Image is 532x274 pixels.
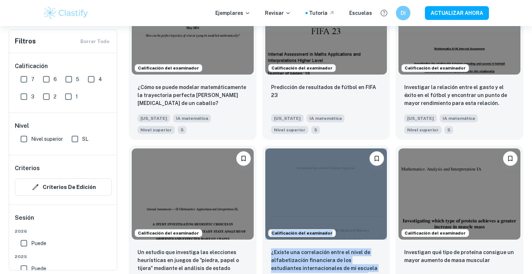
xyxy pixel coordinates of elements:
font: Calificación [15,63,48,69]
font: Nivel superior [31,136,63,142]
button: Marcador [236,151,251,166]
font: 1 [76,94,78,100]
font: ¿Cómo se puede modelar matemáticamente la trayectoria perfecta [PERSON_NAME][MEDICAL_DATA] de un ... [138,84,246,106]
font: SL [82,136,88,142]
p: Predicción de resultados de fútbol en FIFA 23 [271,83,381,99]
font: Puede [31,240,46,246]
font: Calificación del examinador [405,231,466,236]
a: Tutoría [309,9,335,17]
font: Nivel [15,122,29,129]
img: Logotipo de Clastify [43,6,89,20]
font: 7 [31,76,34,82]
font: Calificación del examinador [138,231,199,236]
font: IA matemática [443,116,475,121]
font: 3 [31,94,34,100]
font: Investigar la relación entre el gasto y el éxito en el fútbol y encontrar un punto de mayor rendi... [404,84,507,106]
font: Tutoría [309,10,328,16]
font: Escuelas [349,10,372,16]
font: ACTUALIZAR AHORA [431,10,483,16]
font: Nivel superior [140,127,172,132]
button: ACTUALIZAR AHORA [425,6,489,20]
font: Revisar [265,10,284,16]
font: Nivel superior [274,127,305,132]
font: Nivel superior [407,127,439,132]
font: 5 [314,127,317,132]
button: Marcador [503,151,518,166]
font: Ejemplares [215,10,243,16]
font: Puede [31,266,46,271]
font: Calificación del examinador [271,231,333,236]
button: DI [396,6,410,20]
font: 5 [447,127,450,132]
font: Calificación del examinador [138,66,199,71]
img: Miniatura de ejemplo de IA de matemáticas: ¿Existe una correlación entre las finanzas? [265,148,387,240]
font: 2 [54,94,56,100]
font: Investigan qué tipo de proteína consigue un mayor aumento de masa muscular [404,249,514,263]
font: 5 [76,76,79,82]
font: IA matemática [309,116,342,121]
p: ¿Existe una correlación entre el nivel de alfabetización financiera de los estudiantes internacio... [271,248,381,273]
button: Criterios de edición [15,178,112,196]
font: 6 [54,76,57,82]
font: 4 [98,76,102,82]
font: Criterios [15,165,40,172]
font: [US_STATE] [407,116,434,121]
p: Investigar la relación entre el gasto y el éxito en el fútbol y encontrar un punto de mayor rendi... [404,83,515,107]
font: 2026 [15,229,27,234]
font: Filtros [15,37,36,45]
a: Escuelas [349,9,372,17]
font: Predicción de resultados de fútbol en FIFA 23 [271,84,376,98]
font: Sesión [15,214,34,221]
font: IA matemática [176,116,208,121]
img: Miniatura de ejemplo de IA de matemáticas: Un estudio que investiga las opciones heurísticas [132,148,254,240]
button: Ayuda y comentarios [378,7,390,19]
font: Calificación del examinador [405,66,466,71]
img: Miniatura de ejemplo de IA de matemáticas: Investigando qué tipo de proteína achi [398,148,520,240]
p: ¿Cómo se puede modelar matemáticamente la trayectoria perfecta del salto de un caballo? [138,83,248,107]
font: [US_STATE] [274,116,301,121]
font: 2025 [15,254,27,259]
font: Criterios de edición [43,184,96,190]
p: Un estudio que investiga las elecciones heurísticas en juegos de "piedra, papel o tijera" mediant... [138,248,248,273]
font: [US_STATE] [140,116,167,121]
font: DI [401,10,406,16]
font: 5 [181,127,183,132]
font: Calificación del examinador [271,66,333,71]
button: Marcador [370,151,384,166]
p: Investigan qué tipo de proteína consigue un mayor aumento de masa muscular [404,248,515,264]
